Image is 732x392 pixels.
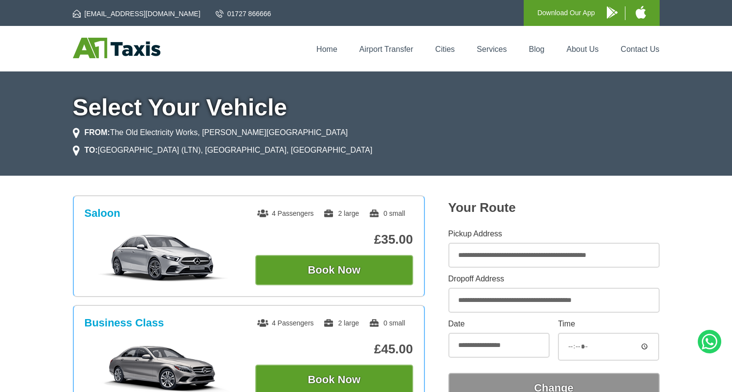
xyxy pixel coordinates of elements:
[323,209,359,217] span: 2 large
[558,320,659,328] label: Time
[73,38,160,58] img: A1 Taxis St Albans LTD
[435,45,455,53] a: Cities
[448,275,660,283] label: Dropoff Address
[448,320,550,328] label: Date
[255,232,413,247] p: £35.00
[529,45,544,53] a: Blog
[85,128,110,137] strong: FROM:
[369,209,405,217] span: 0 small
[89,233,237,282] img: Saloon
[255,255,413,285] button: Book Now
[73,127,348,138] li: The Old Electricity Works, [PERSON_NAME][GEOGRAPHIC_DATA]
[537,7,595,19] p: Download Our App
[448,200,660,215] h2: Your Route
[257,319,314,327] span: 4 Passengers
[369,319,405,327] span: 0 small
[73,96,660,119] h1: Select Your Vehicle
[607,6,618,19] img: A1 Taxis Android App
[85,207,120,220] h3: Saloon
[73,144,373,156] li: [GEOGRAPHIC_DATA] (LTN), [GEOGRAPHIC_DATA], [GEOGRAPHIC_DATA]
[85,146,98,154] strong: TO:
[257,209,314,217] span: 4 Passengers
[621,45,659,53] a: Contact Us
[477,45,507,53] a: Services
[323,319,359,327] span: 2 large
[359,45,413,53] a: Airport Transfer
[89,343,237,392] img: Business Class
[316,45,337,53] a: Home
[567,45,599,53] a: About Us
[216,9,271,19] a: 01727 866666
[448,230,660,238] label: Pickup Address
[255,342,413,357] p: £45.00
[73,9,200,19] a: [EMAIL_ADDRESS][DOMAIN_NAME]
[85,317,164,329] h3: Business Class
[636,6,646,19] img: A1 Taxis iPhone App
